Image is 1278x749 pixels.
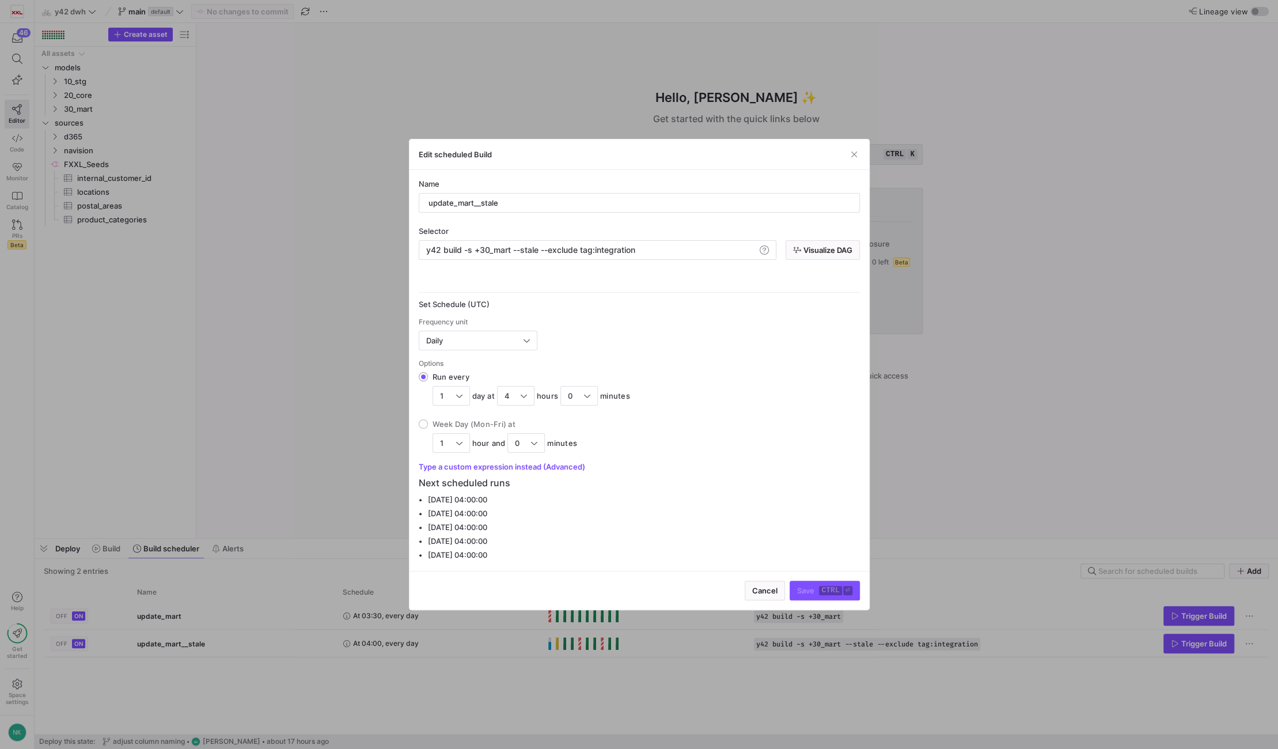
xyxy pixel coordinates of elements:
[433,372,630,381] div: Run every
[505,391,510,400] span: 4
[745,581,785,600] button: Cancel
[472,438,490,448] span: hour
[492,438,506,448] span: and
[537,391,558,400] span: hours
[547,438,577,448] span: minutes
[472,391,486,400] span: day
[752,586,778,595] span: Cancel
[600,391,630,400] span: minutes
[617,245,635,255] span: ation
[568,391,572,400] span: 0
[433,419,578,429] div: Week Day (Mon-Fri) at
[428,506,860,520] li: [DATE] 04:00:00
[428,548,860,562] li: [DATE] 04:00:00
[428,520,860,534] li: [DATE] 04:00:00
[419,360,860,368] div: Options
[419,476,860,490] p: Next scheduled runs
[440,391,443,400] span: 1
[428,534,860,548] li: [DATE] 04:00:00
[803,245,852,255] span: Visualize DAG
[440,438,443,448] span: 1
[419,226,449,236] span: Selector
[419,318,860,326] div: Frequency unit
[515,438,519,448] span: 0
[419,274,860,293] div: Schedule options
[419,300,860,309] div: Set Schedule (UTC)
[419,179,439,188] span: Name
[487,391,495,400] span: at
[426,245,617,255] span: y42 build -s +30_mart --stale --exclude tag:integr
[419,462,585,471] button: Type a custom expression instead (Advanced)
[428,493,860,506] li: [DATE] 04:00:00
[419,150,492,159] h3: Edit scheduled Build
[426,336,443,345] span: Daily
[786,240,860,260] button: Visualize DAG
